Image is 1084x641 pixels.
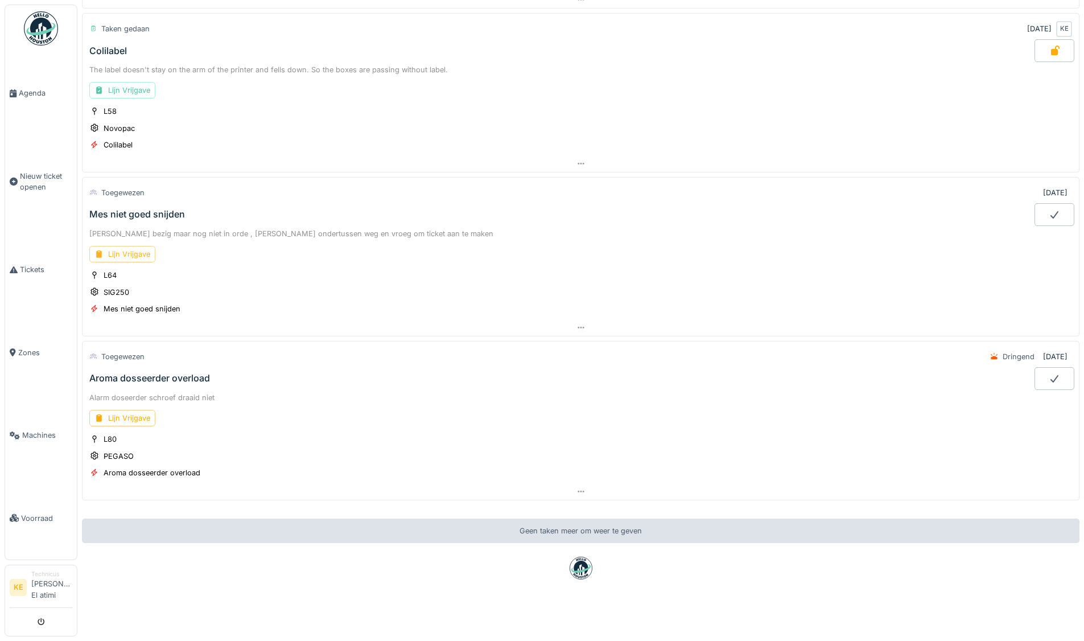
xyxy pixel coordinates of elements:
[1043,351,1067,362] div: [DATE]
[89,392,1072,403] div: Alarm doseerder schroef draaid niet
[5,394,77,476] a: Machines
[89,46,127,56] div: Colilabel
[104,467,200,478] div: Aroma dosseerder overload
[1056,21,1072,37] div: KE
[89,410,155,426] div: Lijn Vrijgave
[31,570,72,605] li: [PERSON_NAME] El atimi
[104,434,117,445] div: L80
[104,123,135,134] div: Novopac
[89,82,155,98] div: Lijn Vrijgave
[104,270,117,281] div: L64
[104,451,134,462] div: PEGASO
[24,11,58,46] img: Badge_color-CXgf-gQk.svg
[20,264,72,275] span: Tickets
[18,347,72,358] span: Zones
[82,519,1079,543] div: Geen taken meer om weer te geven
[10,570,72,608] a: KE Technicus[PERSON_NAME] El atimi
[19,88,72,98] span: Agenda
[22,430,72,441] span: Machines
[5,477,77,560] a: Voorraad
[101,351,145,362] div: Toegewezen
[1043,187,1067,198] div: [DATE]
[104,106,117,117] div: L58
[5,52,77,134] a: Agenda
[5,134,77,228] a: Nieuw ticket openen
[20,171,72,192] span: Nieuw ticket openen
[1027,23,1052,34] div: [DATE]
[101,23,150,34] div: Taken gedaan
[21,513,72,524] span: Voorraad
[89,246,155,262] div: Lijn Vrijgave
[5,311,77,394] a: Zones
[89,64,1072,75] div: The label doesn't stay on the arm of the printer and fells down. So the boxes are passing without...
[89,228,1072,239] div: [PERSON_NAME] bezig maar nog niet in orde , [PERSON_NAME] ondertussen weg en vroeg om ticket aan ...
[89,209,185,220] div: Mes niet goed snijden
[104,287,129,298] div: SIG250
[5,228,77,311] a: Tickets
[10,579,27,596] li: KE
[89,373,210,384] div: Aroma dosseerder overload
[1003,351,1034,362] div: Dringend
[101,187,145,198] div: Toegewezen
[104,303,180,314] div: Mes niet goed snijden
[570,557,592,580] img: badge-BVDL4wpA.svg
[31,570,72,578] div: Technicus
[104,139,133,150] div: Colilabel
